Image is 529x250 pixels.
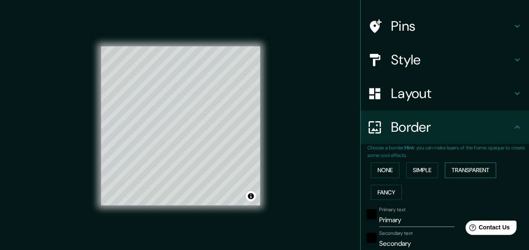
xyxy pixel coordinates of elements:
div: Border [361,110,529,144]
h4: Pins [391,18,512,35]
button: None [371,162,399,178]
h4: Layout [391,85,512,102]
b: Hint [404,144,414,151]
h4: Border [391,119,512,136]
button: black [367,233,377,243]
button: black [367,209,377,219]
div: Pins [361,9,529,43]
div: Layout [361,77,529,110]
h4: Style [391,51,512,68]
button: Toggle attribution [246,191,256,201]
label: Primary text [379,206,405,213]
p: Choose a border. : you can make layers of the frame opaque to create some cool effects. [367,144,529,159]
label: Secondary text [379,230,413,237]
button: Transparent [445,162,496,178]
button: Fancy [371,185,402,200]
iframe: Help widget launcher [454,217,520,241]
div: Style [361,43,529,77]
button: Simple [406,162,438,178]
